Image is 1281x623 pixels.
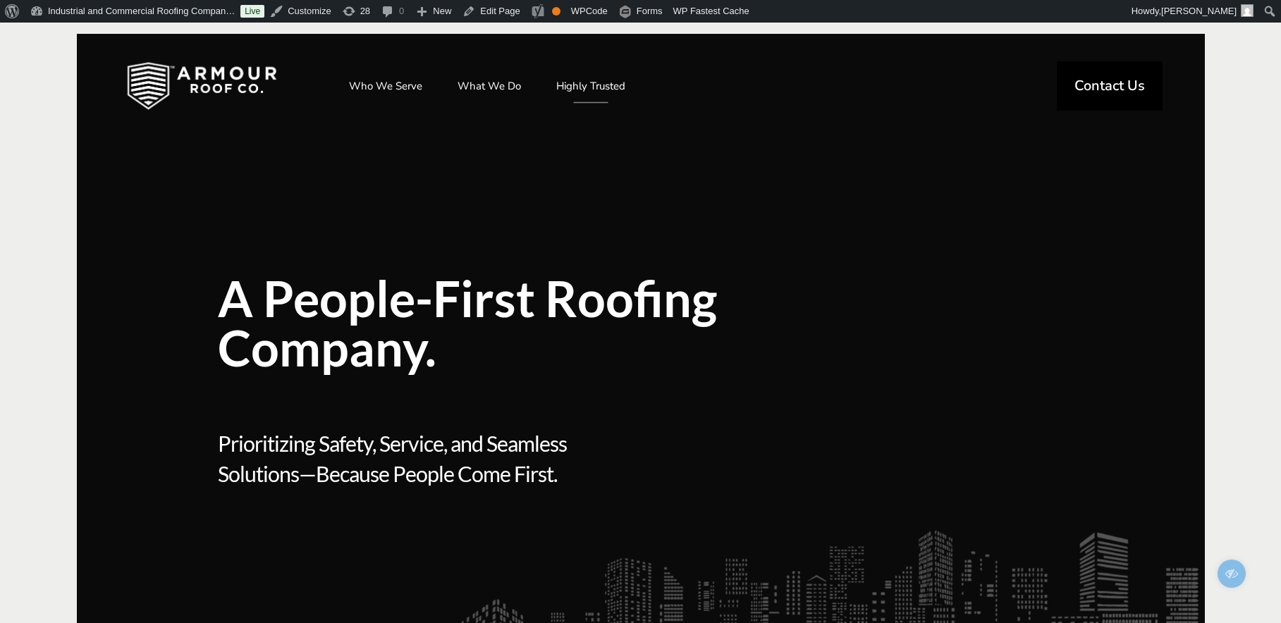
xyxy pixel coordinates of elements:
a: Highly Trusted [542,68,639,104]
a: Live [240,5,264,18]
a: Who We Serve [335,68,436,104]
span: [PERSON_NAME] [1161,6,1237,16]
a: Contact Us [1057,61,1163,111]
div: OK [552,7,560,16]
a: What We Do [443,68,535,104]
span: Contact Us [1074,79,1145,93]
img: Industrial and Commercial Roofing Company | Armour Roof Co. [104,51,299,121]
